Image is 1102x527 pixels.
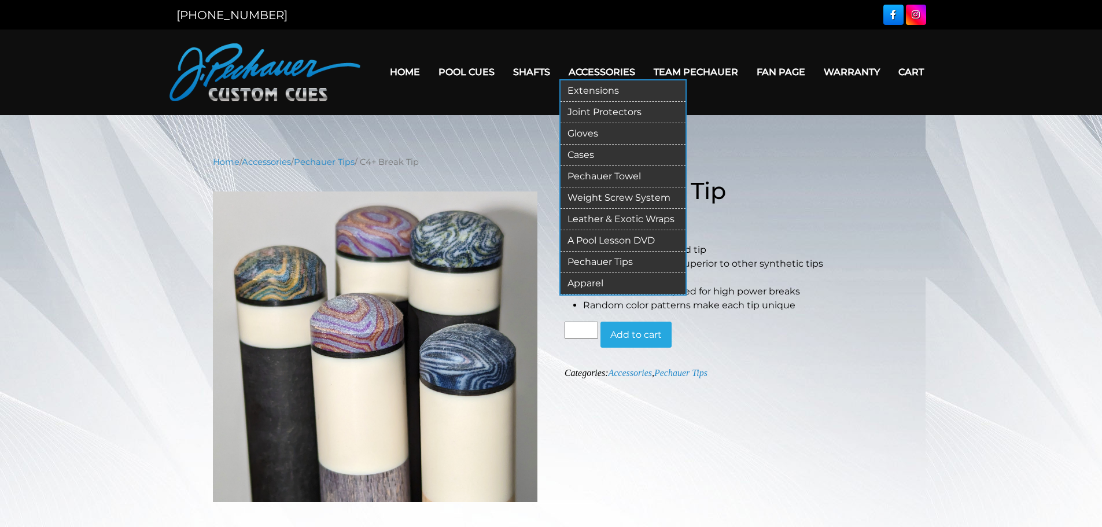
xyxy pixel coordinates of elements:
a: Home [213,157,239,167]
a: Pechauer Tips [561,252,685,273]
a: Weight Screw System [561,187,685,209]
button: Add to cart [600,322,672,348]
li: Maximum control [583,271,890,285]
a: Extensions [561,80,685,102]
a: Pechauer Tips [294,157,355,167]
a: Fan Page [747,57,814,87]
li: Chalk holding ability superior to other synthetic tips [583,257,890,271]
a: A Pool Lesson DVD [561,230,685,252]
a: Joint Protectors [561,102,685,123]
a: Pechauer Tips [654,368,707,378]
a: Accessories [242,157,291,167]
nav: Breadcrumb [213,156,890,168]
a: Leather & Exotic Wraps [561,209,685,230]
li: Handmade fiber-based tip [583,243,890,257]
a: Cart [889,57,933,87]
h1: C4+ Break Tip [565,177,890,205]
a: Pechauer Towel [561,166,685,187]
a: Pool Cues [429,57,504,87]
a: Warranty [814,57,889,87]
input: Product quantity [565,322,598,339]
a: Apparel [561,273,685,294]
img: PXL_20230124_182240236-1.png [213,191,538,503]
li: Random color patterns make each tip unique [583,298,890,312]
span: Categories: , [565,368,707,378]
a: Gloves [561,123,685,145]
a: Team Pechauer [644,57,747,87]
a: [PHONE_NUMBER] [176,8,288,22]
a: Home [381,57,429,87]
a: Accessories [559,57,644,87]
a: Shafts [504,57,559,87]
img: Pechauer Custom Cues [169,43,360,101]
li: Increases cue ball speed for high power breaks [583,285,890,298]
a: Cases [561,145,685,166]
a: Accessories [608,368,652,378]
